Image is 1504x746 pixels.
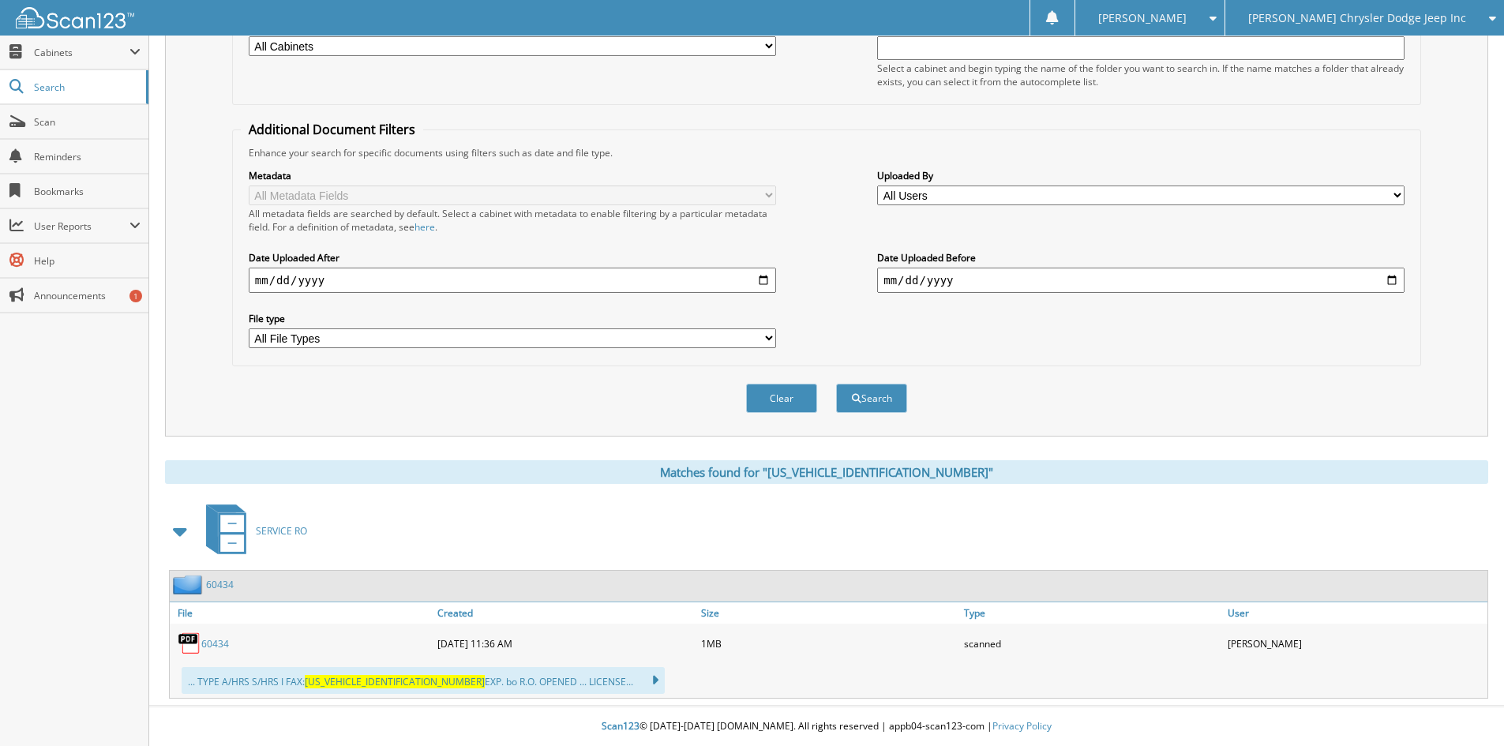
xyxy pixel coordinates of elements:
label: Metadata [249,169,776,182]
label: Date Uploaded After [249,251,776,264]
a: 60434 [206,578,234,591]
div: © [DATE]-[DATE] [DOMAIN_NAME]. All rights reserved | appb04-scan123-com | [149,707,1504,746]
span: [PERSON_NAME] [1098,13,1187,23]
a: Privacy Policy [992,719,1052,733]
input: end [877,268,1405,293]
a: Type [960,602,1224,624]
span: [PERSON_NAME] Chrysler Dodge Jeep Inc [1248,13,1466,23]
span: Cabinets [34,46,129,59]
a: 60434 [201,637,229,650]
span: Scan123 [602,719,639,733]
a: Size [697,602,961,624]
span: Reminders [34,150,141,163]
button: Clear [746,384,817,413]
span: SERVICE RO [256,524,307,538]
span: Announcements [34,289,141,302]
a: Created [433,602,697,624]
img: folder2.png [173,575,206,594]
span: Scan [34,115,141,129]
div: Enhance your search for specific documents using filters such as date and file type. [241,146,1412,159]
span: Search [34,81,138,94]
a: User [1224,602,1487,624]
div: Matches found for "[US_VEHICLE_IDENTIFICATION_NUMBER]" [165,460,1488,484]
span: Help [34,254,141,268]
span: User Reports [34,219,129,233]
label: File type [249,312,776,325]
img: PDF.png [178,632,201,655]
label: Date Uploaded Before [877,251,1405,264]
div: Select a cabinet and begin typing the name of the folder you want to search in. If the name match... [877,62,1405,88]
span: Bookmarks [34,185,141,198]
div: All metadata fields are searched by default. Select a cabinet with metadata to enable filtering b... [249,207,776,234]
input: start [249,268,776,293]
div: 1MB [697,628,961,659]
a: File [170,602,433,624]
div: 1 [129,290,142,302]
img: scan123-logo-white.svg [16,7,134,28]
span: [US_VEHICLE_IDENTIFICATION_NUMBER] [305,675,485,688]
div: [PERSON_NAME] [1224,628,1487,659]
div: ... TYPE A/HRS S/HRS I FAX: EXP. bo R.O. OPENED ... LICENSE... [182,667,665,694]
button: Search [836,384,907,413]
a: SERVICE RO [197,500,307,562]
div: [DATE] 11:36 AM [433,628,697,659]
legend: Additional Document Filters [241,121,423,138]
div: scanned [960,628,1224,659]
label: Uploaded By [877,169,1405,182]
a: here [414,220,435,234]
